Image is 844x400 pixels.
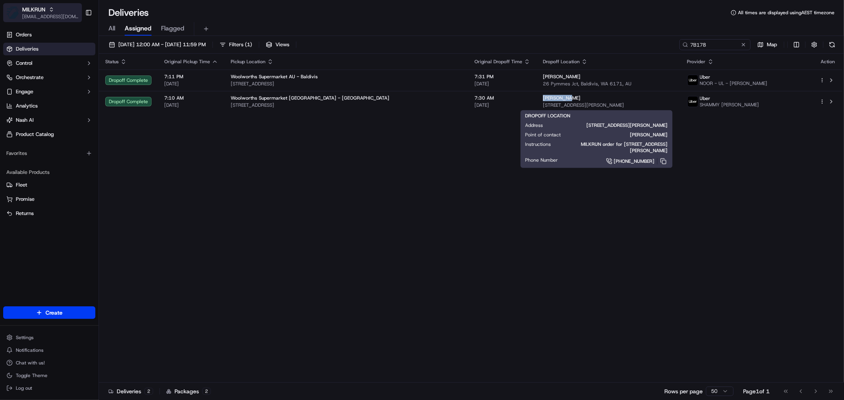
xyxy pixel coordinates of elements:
button: Engage [3,85,95,98]
button: Fleet [3,179,95,191]
span: Create [46,309,63,317]
button: Toggle Theme [3,370,95,381]
button: Control [3,57,95,70]
span: Uber [700,95,711,102]
span: 7:31 PM [474,74,530,80]
span: Engage [16,88,33,95]
span: 7:10 AM [164,95,218,101]
span: Chat with us! [16,360,45,366]
span: [STREET_ADDRESS] [231,102,462,108]
span: Filters [229,41,252,48]
span: Analytics [16,102,38,109]
button: Promise [3,193,95,206]
span: All times are displayed using AEST timezone [738,9,835,16]
span: Original Dropoff Time [474,58,522,65]
h1: Deliveries [108,6,149,19]
span: [STREET_ADDRESS][PERSON_NAME] [543,102,674,108]
img: uber-new-logo.jpeg [688,75,698,85]
div: Deliveries [108,387,153,395]
button: Log out [3,383,95,394]
span: Settings [16,334,34,341]
a: Product Catalog [3,128,95,141]
button: Settings [3,332,95,343]
a: Returns [6,210,92,217]
span: Orders [16,31,32,38]
span: 7:30 AM [474,95,530,101]
span: Uber [700,74,711,80]
input: Type to search [679,39,751,50]
span: Notifications [16,347,44,353]
span: Returns [16,210,34,217]
span: 7:11 PM [164,74,218,80]
img: MILKRUN [6,6,19,19]
span: Map [767,41,777,48]
span: Address [525,122,543,128]
a: Orders [3,28,95,41]
button: Refresh [827,39,838,50]
span: Product Catalog [16,131,54,138]
div: 2 [202,388,211,395]
p: Rows per page [664,387,703,395]
span: Status [105,58,119,65]
span: Log out [16,385,32,391]
span: 26 Pymmes Jct, Baldivis, WA 6171, AU [543,81,674,87]
span: [PHONE_NUMBER] [614,158,655,164]
span: Flagged [161,24,184,33]
span: Woolworths Supermarket [GEOGRAPHIC_DATA] - [GEOGRAPHIC_DATA] [231,95,389,101]
span: [DATE] [474,102,530,108]
div: Available Products [3,166,95,179]
span: MILKRUN order for [STREET_ADDRESS][PERSON_NAME] [564,141,668,154]
a: Promise [6,196,92,203]
span: [DATE] [164,81,218,87]
span: Orchestrate [16,74,44,81]
a: [PHONE_NUMBER] [571,157,668,166]
button: Returns [3,207,95,220]
button: MILKRUNMILKRUN[EMAIL_ADDRESS][DOMAIN_NAME] [3,3,82,22]
span: Control [16,60,32,67]
div: Action [819,58,836,65]
span: DROPOFF LOCATION [525,113,571,119]
span: Instructions [525,141,551,147]
span: Fleet [16,181,27,189]
span: Phone Number [525,157,558,163]
span: SHAMMY [PERSON_NAME] [700,102,759,108]
span: Deliveries [16,45,38,53]
span: Promise [16,196,34,203]
span: [DATE] [474,81,530,87]
span: [PERSON_NAME] [543,95,580,101]
div: 2 [144,388,153,395]
span: [PERSON_NAME] [574,132,668,138]
span: [EMAIL_ADDRESS][DOMAIN_NAME] [22,13,79,20]
button: Create [3,306,95,319]
span: NOOR - UL - [PERSON_NAME] [700,80,768,87]
button: Orchestrate [3,71,95,84]
button: Notifications [3,345,95,356]
span: [DATE] [164,102,218,108]
span: Woolworths Supermarket AU - Baldivis [231,74,318,80]
div: Page 1 of 1 [743,387,770,395]
span: Assigned [125,24,152,33]
span: Nash AI [16,117,34,124]
button: [DATE] 12:00 AM - [DATE] 11:59 PM [105,39,209,50]
span: ( 1 ) [245,41,252,48]
span: All [108,24,115,33]
span: Point of contact [525,132,561,138]
button: Chat with us! [3,357,95,368]
span: [STREET_ADDRESS] [231,81,462,87]
span: [DATE] 12:00 AM - [DATE] 11:59 PM [118,41,206,48]
span: [STREET_ADDRESS][PERSON_NAME] [556,122,668,128]
button: Map [754,39,781,50]
span: Original Pickup Time [164,58,210,65]
span: [PERSON_NAME] [543,74,580,80]
div: Favorites [3,147,95,160]
a: Analytics [3,100,95,112]
span: Views [275,41,289,48]
span: Pickup Location [231,58,266,65]
span: MILKRUN [22,6,46,13]
img: uber-new-logo.jpeg [688,96,698,107]
div: Packages [166,387,211,395]
a: Deliveries [3,43,95,55]
button: Filters(1) [216,39,256,50]
span: Provider [687,58,706,65]
button: Views [262,39,293,50]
